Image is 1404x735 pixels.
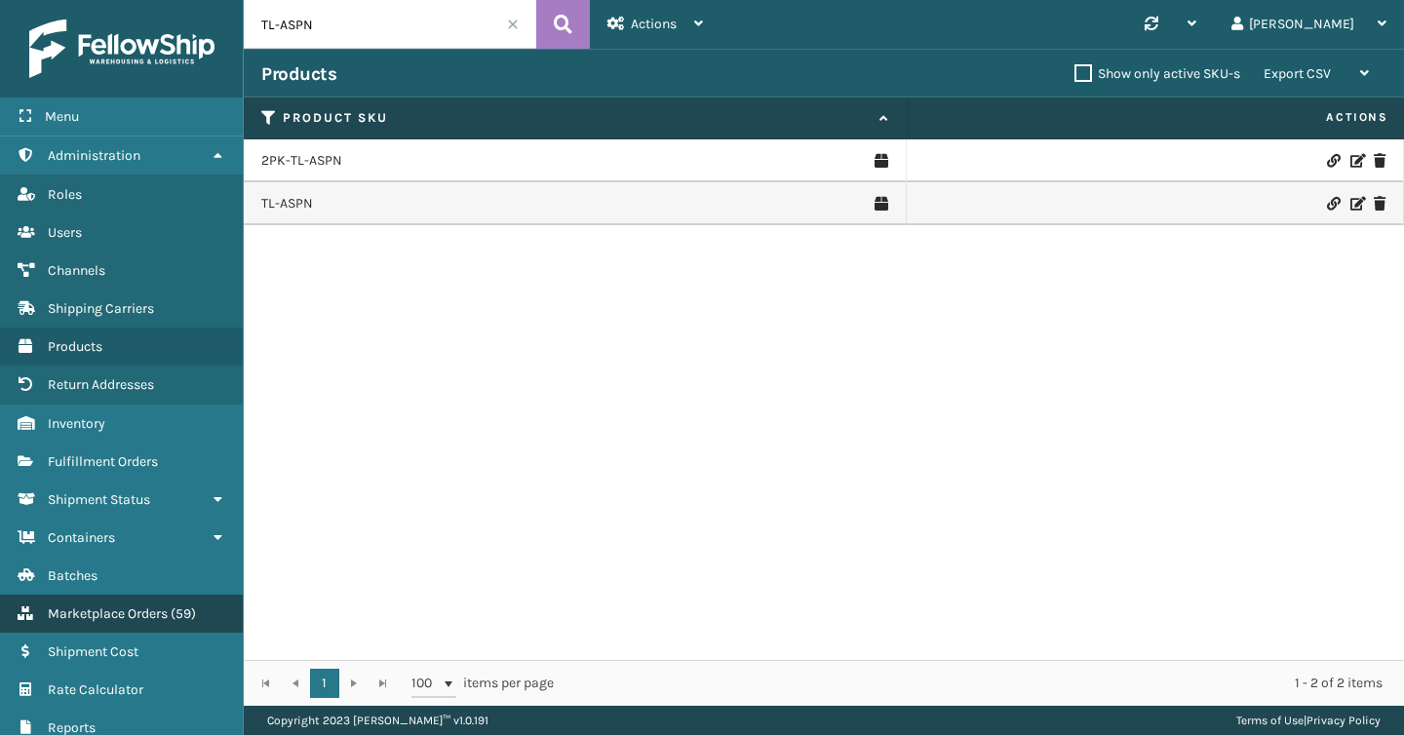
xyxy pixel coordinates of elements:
[45,108,79,125] span: Menu
[1236,706,1381,735] div: |
[914,101,1400,134] span: Actions
[1236,714,1304,727] a: Terms of Use
[261,194,313,213] a: TL-ASPN
[48,300,154,317] span: Shipping Carriers
[1327,197,1339,211] i: Link Product
[48,453,158,470] span: Fulfillment Orders
[29,19,214,78] img: logo
[48,262,105,279] span: Channels
[48,415,105,432] span: Inventory
[1306,714,1381,727] a: Privacy Policy
[48,681,143,698] span: Rate Calculator
[267,706,488,735] p: Copyright 2023 [PERSON_NAME]™ v 1.0.191
[48,643,138,660] span: Shipment Cost
[1374,154,1385,168] i: Delete
[1327,154,1339,168] i: Link Product
[48,567,97,584] span: Batches
[48,186,82,203] span: Roles
[48,224,82,241] span: Users
[48,338,102,355] span: Products
[411,669,554,698] span: items per page
[48,529,115,546] span: Containers
[48,491,150,508] span: Shipment Status
[261,62,336,86] h3: Products
[48,605,168,622] span: Marketplace Orders
[1074,65,1240,82] label: Show only active SKU-s
[48,147,140,164] span: Administration
[411,674,441,693] span: 100
[581,674,1383,693] div: 1 - 2 of 2 items
[631,16,677,32] span: Actions
[1374,197,1385,211] i: Delete
[1350,197,1362,211] i: Edit
[171,605,196,622] span: ( 59 )
[261,151,342,171] a: 2PK-TL-ASPN
[1350,154,1362,168] i: Edit
[1264,65,1331,82] span: Export CSV
[310,669,339,698] a: 1
[48,376,154,393] span: Return Addresses
[283,109,870,127] label: Product SKU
